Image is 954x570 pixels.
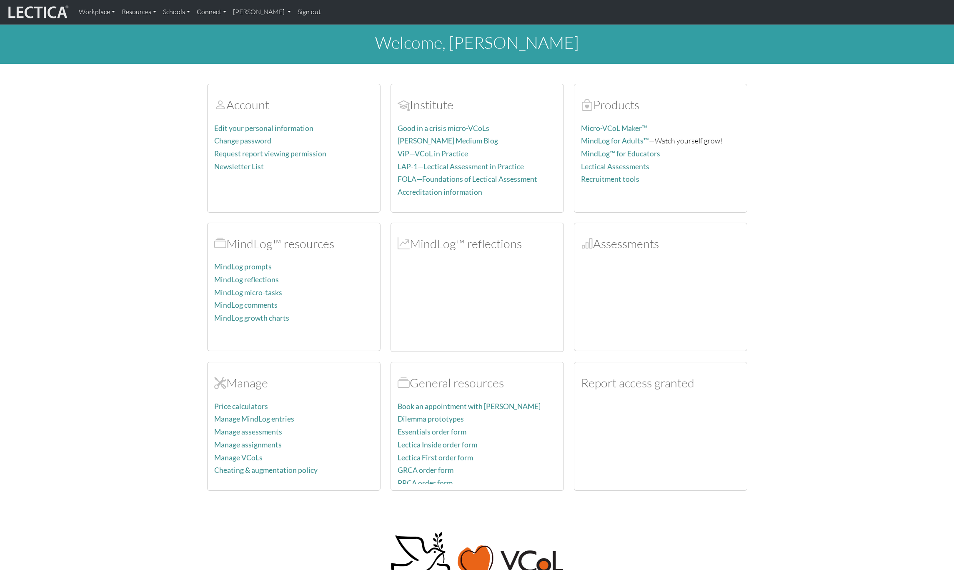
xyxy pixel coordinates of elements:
a: Request report viewing permission [214,149,326,158]
a: GRCA order form [398,466,453,475]
a: Change password [214,136,271,145]
a: Manage MindLog entries [214,414,294,423]
span: Manage [214,375,226,390]
span: Assessments [581,236,593,251]
a: MindLog prompts [214,262,272,271]
a: Price calculators [214,402,268,411]
a: FOLA—Foundations of Lectical Assessment [398,175,537,183]
img: lecticalive [6,4,69,20]
a: MindLog growth charts [214,314,289,322]
a: Edit your personal information [214,124,313,133]
a: Manage VCoLs [214,453,263,462]
a: ViP—VCoL in Practice [398,149,468,158]
a: Lectical Assessments [581,162,649,171]
span: Account [214,97,226,112]
a: Schools [160,3,193,21]
a: Essentials order form [398,427,466,436]
h2: MindLog™ resources [214,236,373,251]
a: MindLog reflections [214,275,279,284]
a: MindLog for Adults™ [581,136,649,145]
a: Manage assignments [214,440,282,449]
h2: Products [581,98,740,112]
a: Dilemma prototypes [398,414,464,423]
h2: Assessments [581,236,740,251]
a: Recruitment tools [581,175,639,183]
a: Lectica Inside order form [398,440,477,449]
a: MindLog micro-tasks [214,288,282,297]
span: Resources [398,375,410,390]
a: MindLog™ for Educators [581,149,660,158]
a: Workplace [75,3,118,21]
span: MindLog™ resources [214,236,226,251]
a: Good in a crisis micro-VCoLs [398,124,489,133]
a: Sign out [294,3,324,21]
p: —Watch yourself grow! [581,135,740,147]
h2: Report access granted [581,376,740,390]
a: PRCA order form [398,479,453,487]
a: LAP-1—Lectical Assessment in Practice [398,162,524,171]
a: Connect [193,3,230,21]
a: MindLog comments [214,301,278,309]
span: MindLog [398,236,410,251]
span: Products [581,97,593,112]
a: Lectica First order form [398,453,473,462]
a: [PERSON_NAME] Medium Blog [398,136,498,145]
h2: Manage [214,376,373,390]
a: Newsletter List [214,162,264,171]
a: [PERSON_NAME] [230,3,294,21]
a: Resources [118,3,160,21]
span: Account [398,97,410,112]
a: Accreditation information [398,188,482,196]
a: Cheating & augmentation policy [214,466,318,475]
a: Micro-VCoL Maker™ [581,124,647,133]
h2: MindLog™ reflections [398,236,557,251]
h2: Account [214,98,373,112]
h2: Institute [398,98,557,112]
a: Manage assessments [214,427,282,436]
h2: General resources [398,376,557,390]
a: Book an appointment with [PERSON_NAME] [398,402,541,411]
